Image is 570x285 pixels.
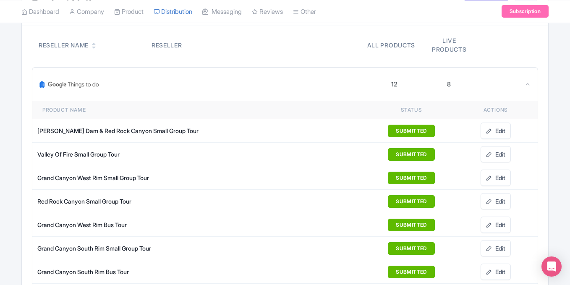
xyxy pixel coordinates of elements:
[37,126,285,135] div: [PERSON_NAME] Dam & Red Rock Canyon Small Group Tour
[152,41,254,50] div: Reseller
[502,5,549,18] a: Subscription
[481,123,511,139] a: Edit
[481,170,511,186] a: Edit
[388,195,434,208] button: SUBMITTED
[37,197,285,206] div: Red Rock Canyon Small Group Tour
[481,217,511,233] a: Edit
[481,264,511,280] a: Edit
[369,101,454,119] th: Status
[388,148,434,161] button: SUBMITTED
[37,267,285,276] div: Grand Canyon South Rim Bus Tour
[388,266,434,278] button: SUBMITTED
[37,244,285,253] div: Grand Canyon South Rim Small Group Tour
[39,74,99,94] img: Google Things To Do
[388,219,434,231] button: SUBMITTED
[425,36,473,54] div: Live products
[367,41,415,50] div: All products
[388,172,434,184] button: SUBMITTED
[481,146,511,162] a: Edit
[39,41,89,50] div: Reseller Name
[32,101,285,119] th: Product name
[391,80,397,89] div: 12
[453,101,538,119] th: Actions
[481,240,511,256] a: Edit
[447,80,451,89] div: 8
[541,256,562,277] div: Open Intercom Messenger
[37,220,285,229] div: Grand Canyon West Rim Bus Tour
[37,150,285,159] div: Valley Of Fire Small Group Tour
[37,173,285,182] div: Grand Canyon West Rim Small Group Tour
[388,242,434,255] button: SUBMITTED
[481,193,511,209] a: Edit
[388,125,434,137] button: SUBMITTED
